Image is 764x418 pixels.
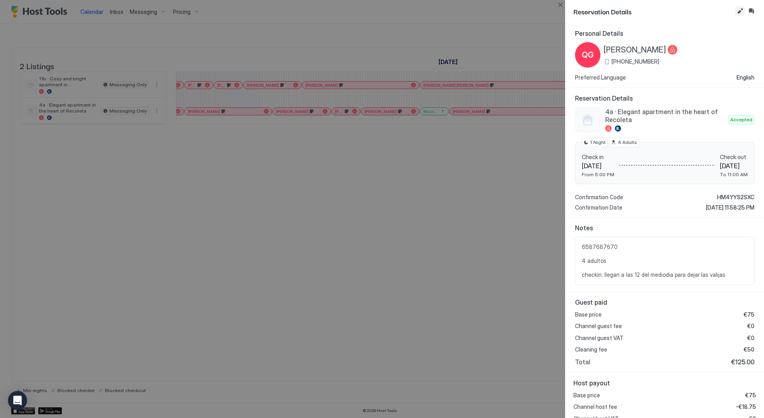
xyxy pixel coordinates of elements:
button: Inbox [746,6,756,16]
span: Channel host fee [573,403,617,410]
span: €75 [745,392,756,399]
span: Accepted [730,116,752,123]
span: QG [582,49,594,61]
span: 4 Adults [618,139,637,146]
span: Base price [573,392,600,399]
span: Cleaning fee [575,346,607,353]
span: Notes [575,224,754,232]
span: Reservation Details [573,6,734,16]
div: Open Intercom Messenger [8,391,27,410]
span: Reservation Details [575,94,754,102]
span: Base price [575,311,602,318]
button: Edit reservation [735,6,745,16]
span: Confirmation Date [575,204,622,211]
span: [DATE] [720,162,748,170]
span: Personal Details [575,29,754,37]
span: 6587687670 4 adultos checkin: llegan a las 12 del mediodia para dejar las valijas [582,243,748,278]
span: Total [575,358,591,366]
span: €0 [747,334,754,342]
span: [PHONE_NUMBER] [612,58,659,65]
span: Host payout [573,379,756,387]
span: HM4YYS2SXC [717,194,754,201]
span: English [737,74,754,81]
span: -€18.75 [736,403,756,410]
span: Channel guest VAT [575,334,624,342]
span: Check out [720,154,748,161]
span: [DATE] 11:58:25 PM [706,204,754,211]
span: Channel guest fee [575,323,622,330]
span: 4a · Elegant apartment in the heart of Recoleta [605,108,725,124]
span: To 11:00 AM [720,171,748,177]
span: €0 [747,323,754,330]
span: From 5:00 PM [582,171,614,177]
span: Guest paid [575,298,754,306]
span: Preferred Language [575,74,626,81]
span: €50 [744,346,754,353]
span: €75 [744,311,754,318]
span: €125.00 [731,358,754,366]
span: 1 Night [590,139,606,146]
span: Confirmation Code [575,194,623,201]
span: [PERSON_NAME] [604,45,666,55]
span: Check in [582,154,614,161]
span: [DATE] [582,162,614,170]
